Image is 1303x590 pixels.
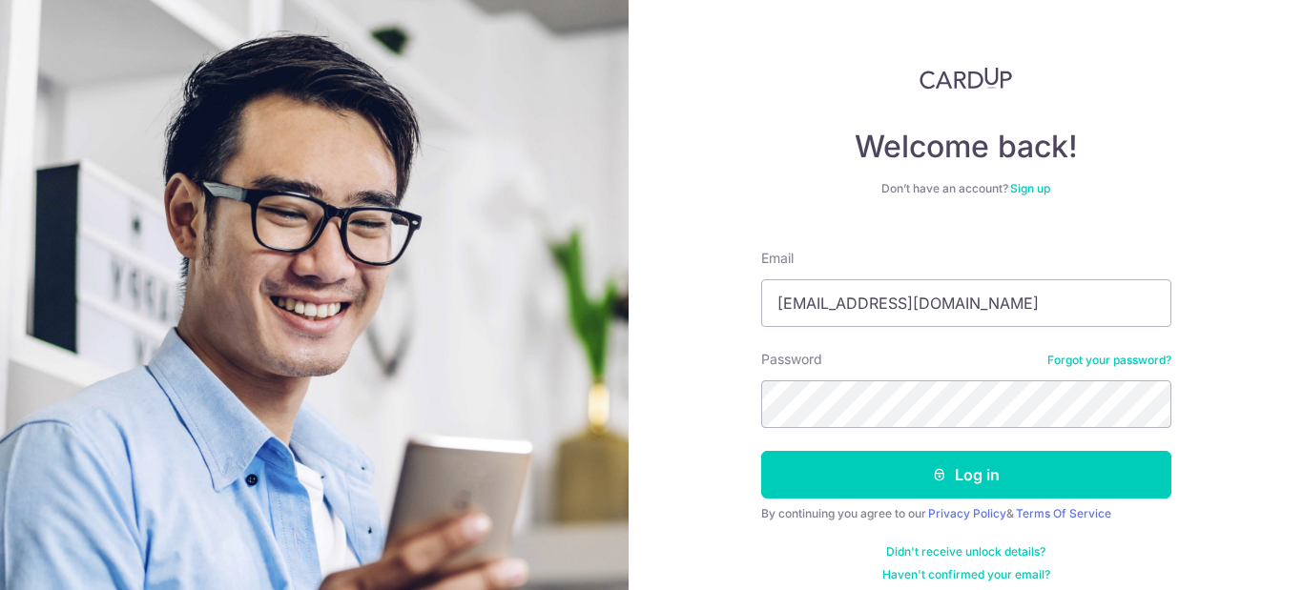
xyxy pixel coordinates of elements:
button: Log in [761,451,1171,498]
h4: Welcome back! [761,128,1171,166]
label: Password [761,350,822,369]
input: Enter your Email [761,279,1171,327]
a: Terms Of Service [1016,506,1111,520]
a: Forgot your password? [1047,353,1171,368]
a: Didn't receive unlock details? [886,544,1045,559]
img: CardUp Logo [920,67,1013,90]
a: Sign up [1010,181,1050,195]
label: Email [761,249,794,268]
a: Haven't confirmed your email? [882,567,1050,582]
a: Privacy Policy [928,506,1006,520]
div: By continuing you agree to our & [761,506,1171,521]
div: Don’t have an account? [761,181,1171,196]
